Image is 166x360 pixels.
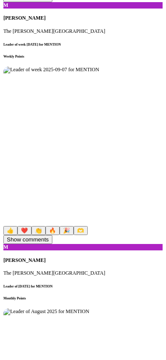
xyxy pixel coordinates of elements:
h4: [PERSON_NAME] [3,257,163,264]
button: 👍 [3,226,17,235]
h6: Leader of [DATE] for MENTION [3,285,163,288]
button: 🫶 [74,226,88,235]
span: 👍 [7,227,14,234]
h6: Leader of week [DATE] for MENTION [3,43,163,46]
span: 👏 [35,227,42,234]
span: Show comments [7,236,49,243]
h6: Monthly Points [3,296,163,300]
span: ❤️ [21,227,28,234]
span: The [PERSON_NAME][GEOGRAPHIC_DATA] [3,270,105,276]
button: ❤️ [17,226,31,235]
h6: Weekly Points [3,55,163,58]
div: Avatar M [3,2,163,9]
span: 🎉 [63,227,70,234]
img: Leader of week 2025-09-07 for MENTION [3,67,163,226]
button: Show comments [3,235,52,244]
button: 🎉 [60,226,74,235]
button: 🔥 [46,226,60,235]
span: 🔥 [49,227,56,234]
h4: [PERSON_NAME] [3,15,163,21]
span: The [PERSON_NAME][GEOGRAPHIC_DATA] [3,28,105,34]
div: Avatar M [3,244,163,250]
span: 🫶 [77,227,84,234]
button: 👏 [31,226,46,235]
